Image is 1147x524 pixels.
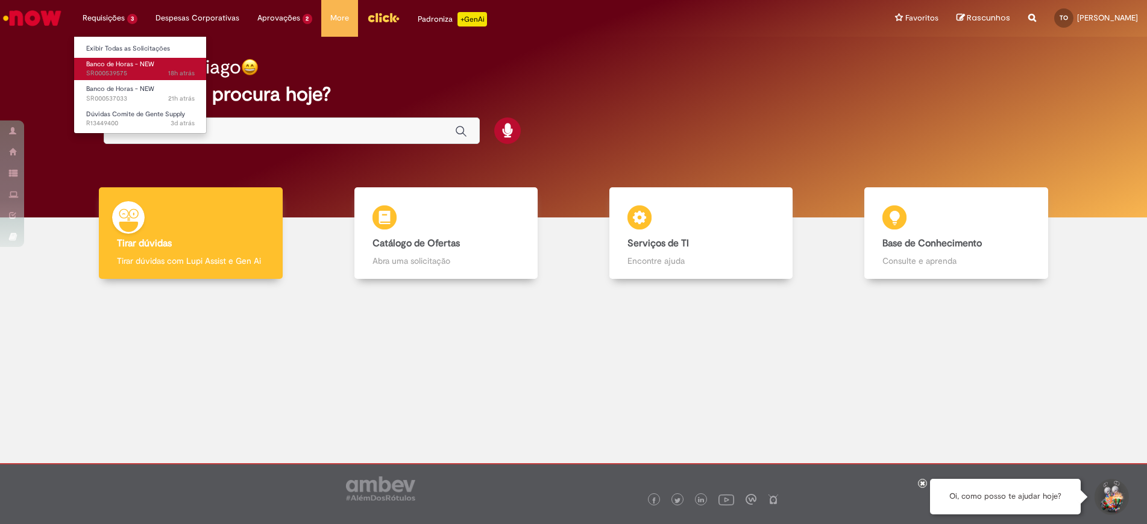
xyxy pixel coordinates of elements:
[905,12,938,24] span: Favoritos
[168,69,195,78] span: 18h atrás
[257,12,300,24] span: Aprovações
[117,237,172,249] b: Tirar dúvidas
[63,187,318,279] a: Tirar dúvidas Tirar dúvidas com Lupi Assist e Gen Ai
[83,12,125,24] span: Requisições
[1093,479,1129,515] button: Iniciar Conversa de Suporte
[74,83,207,105] a: Aberto SR000537033 : Banco de Horas - NEW
[74,108,207,130] a: Aberto R13449400 : Dúvidas Comite de Gente Supply
[957,13,1010,24] a: Rascunhos
[74,58,207,80] a: Aberto SR000539575 : Banco de Horas - NEW
[829,187,1084,279] a: Base de Conhecimento Consulte e aprenda
[627,255,775,267] p: Encontre ajuda
[718,491,734,507] img: logo_footer_youtube.png
[303,14,313,24] span: 2
[86,110,185,119] span: Dúvidas Comite de Gente Supply
[117,255,265,267] p: Tirar dúvidas com Lupi Assist e Gen Ai
[574,187,829,279] a: Serviços de TI Encontre ajuda
[86,84,154,93] span: Banco de Horas - NEW
[418,12,487,27] div: Padroniza
[168,69,195,78] time: 28/08/2025 15:57:17
[930,479,1081,514] div: Oi, como posso te ajudar hoje?
[768,494,779,505] img: logo_footer_naosei.png
[367,8,400,27] img: click_logo_yellow_360x200.png
[882,255,1030,267] p: Consulte e aprenda
[651,497,657,504] img: logo_footer_facebook.png
[156,12,239,24] span: Despesas Corporativas
[104,84,1044,105] h2: O que você procura hoje?
[372,237,460,249] b: Catálogo de Ofertas
[882,237,982,249] b: Base de Conhecimento
[318,187,573,279] a: Catálogo de Ofertas Abra uma solicitação
[241,58,259,76] img: happy-face.png
[171,119,195,128] time: 26/08/2025 16:15:39
[627,237,689,249] b: Serviços de TI
[168,94,195,103] span: 21h atrás
[1060,14,1068,22] span: TO
[674,497,680,504] img: logo_footer_twitter.png
[457,12,487,27] p: +GenAi
[1077,13,1138,23] span: [PERSON_NAME]
[372,255,520,267] p: Abra uma solicitação
[746,494,756,505] img: logo_footer_workplace.png
[1,6,63,30] img: ServiceNow
[171,119,195,128] span: 3d atrás
[74,42,207,55] a: Exibir Todas as Solicitações
[74,36,207,134] ul: Requisições
[168,94,195,103] time: 28/08/2025 13:09:46
[86,119,195,128] span: R13449400
[330,12,349,24] span: More
[346,476,415,501] img: logo_footer_ambev_rotulo_gray.png
[967,12,1010,23] span: Rascunhos
[86,69,195,78] span: SR000539575
[86,94,195,104] span: SR000537033
[127,14,137,24] span: 3
[698,497,704,504] img: logo_footer_linkedin.png
[86,60,154,69] span: Banco de Horas - NEW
